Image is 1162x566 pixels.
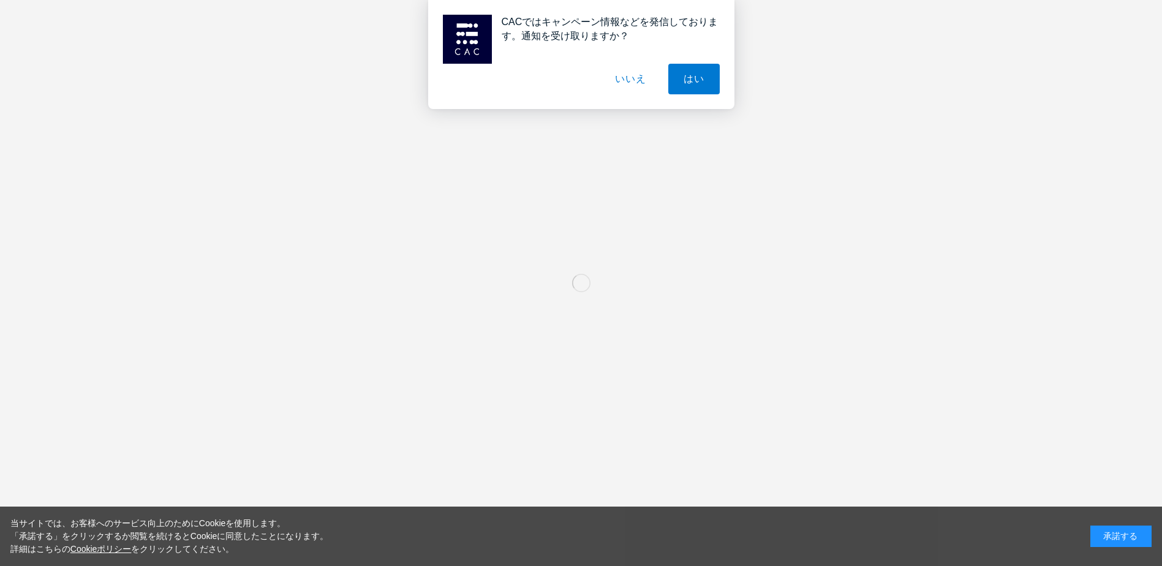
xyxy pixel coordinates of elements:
img: notification icon [443,15,492,64]
button: いいえ [600,64,661,94]
div: CACではキャンペーン情報などを発信しております。通知を受け取りますか？ [492,15,720,43]
a: Cookieポリシー [70,544,132,554]
div: 承諾する [1090,526,1152,547]
div: 当サイトでは、お客様へのサービス向上のためにCookieを使用します。 「承諾する」をクリックするか閲覧を続けるとCookieに同意したことになります。 詳細はこちらの をクリックしてください。 [10,517,329,556]
button: はい [668,64,720,94]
